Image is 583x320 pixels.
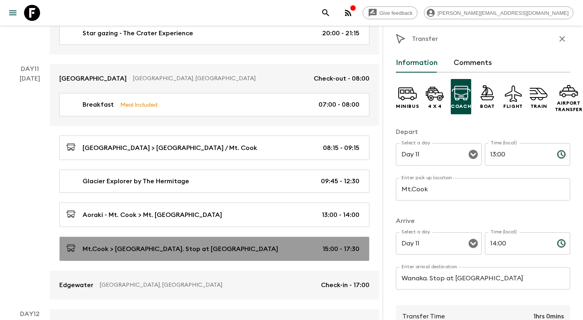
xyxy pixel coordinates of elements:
p: Day 11 [10,64,50,74]
p: [GEOGRAPHIC_DATA] [59,74,127,83]
p: Glacier Explorer by The Hermitage [83,176,189,186]
p: Check-in - 17:00 [321,280,369,290]
p: Arrive [396,216,570,226]
a: Aoraki - Mt. Cook > Mt. [GEOGRAPHIC_DATA]13:00 - 14:00 [59,203,369,227]
a: [GEOGRAPHIC_DATA] > [GEOGRAPHIC_DATA] / Mt. Cook08:15 - 09:15 [59,136,369,160]
input: hh:mm [485,143,551,166]
p: 20:00 - 21:15 [322,28,359,38]
p: 13:00 - 14:00 [322,210,359,220]
label: Select a day [401,229,430,235]
a: Give feedback [363,6,418,19]
p: Aoraki - Mt. Cook > Mt. [GEOGRAPHIC_DATA] [83,210,222,220]
p: [GEOGRAPHIC_DATA], [GEOGRAPHIC_DATA] [100,281,315,289]
p: Breakfast [83,100,114,109]
p: 09:45 - 12:30 [321,176,359,186]
p: Train [531,103,547,109]
button: Choose time, selected time is 1:00 PM [553,146,569,162]
button: Information [396,53,438,73]
label: Enter arrival destination [401,263,458,270]
p: Depart [396,127,570,137]
label: Select a day [401,140,430,146]
label: Time (local) [490,140,516,146]
p: Boat [480,103,494,109]
button: search adventures [318,5,334,21]
p: Check-out - 08:00 [314,74,369,83]
div: [DATE] [20,74,40,300]
p: [GEOGRAPHIC_DATA], [GEOGRAPHIC_DATA] [133,75,307,83]
a: [GEOGRAPHIC_DATA][GEOGRAPHIC_DATA], [GEOGRAPHIC_DATA]Check-out - 08:00 [50,64,379,93]
a: BreakfastMeal Included07:00 - 08:00 [59,93,369,116]
div: [PERSON_NAME][EMAIL_ADDRESS][DOMAIN_NAME] [424,6,573,19]
button: Open [468,238,479,249]
p: 08:15 - 09:15 [323,143,359,153]
span: Give feedback [375,10,417,16]
p: Flight [503,103,523,109]
p: Airport Transfer [555,100,583,113]
p: Transfer [412,34,438,44]
p: Meal Included [120,100,157,109]
label: Enter pick up location [401,174,452,181]
button: Choose time, selected time is 2:00 PM [553,235,569,251]
button: Open [468,149,479,160]
p: 15:00 - 17:30 [323,244,359,254]
input: hh:mm [485,232,551,255]
p: Mt.Cook > [GEOGRAPHIC_DATA]. Stop at [GEOGRAPHIC_DATA] [83,244,278,254]
p: 07:00 - 08:00 [319,100,359,109]
a: Edgewater[GEOGRAPHIC_DATA], [GEOGRAPHIC_DATA]Check-in - 17:00 [50,271,379,300]
p: Minibus [396,103,419,109]
a: Mt.Cook > [GEOGRAPHIC_DATA]. Stop at [GEOGRAPHIC_DATA]15:00 - 17:30 [59,237,369,261]
label: Time (local) [490,229,516,235]
p: [GEOGRAPHIC_DATA] > [GEOGRAPHIC_DATA] / Mt. Cook [83,143,257,153]
button: Comments [454,53,492,73]
p: 4 x 4 [428,103,442,109]
a: Star gazing - The Crater Experience20:00 - 21:15 [59,22,369,45]
p: Star gazing - The Crater Experience [83,28,193,38]
p: Edgewater [59,280,93,290]
p: Day 12 [10,309,50,319]
p: Coach [451,103,471,109]
a: Glacier Explorer by The Hermitage09:45 - 12:30 [59,170,369,193]
button: menu [5,5,21,21]
span: [PERSON_NAME][EMAIL_ADDRESS][DOMAIN_NAME] [433,10,573,16]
